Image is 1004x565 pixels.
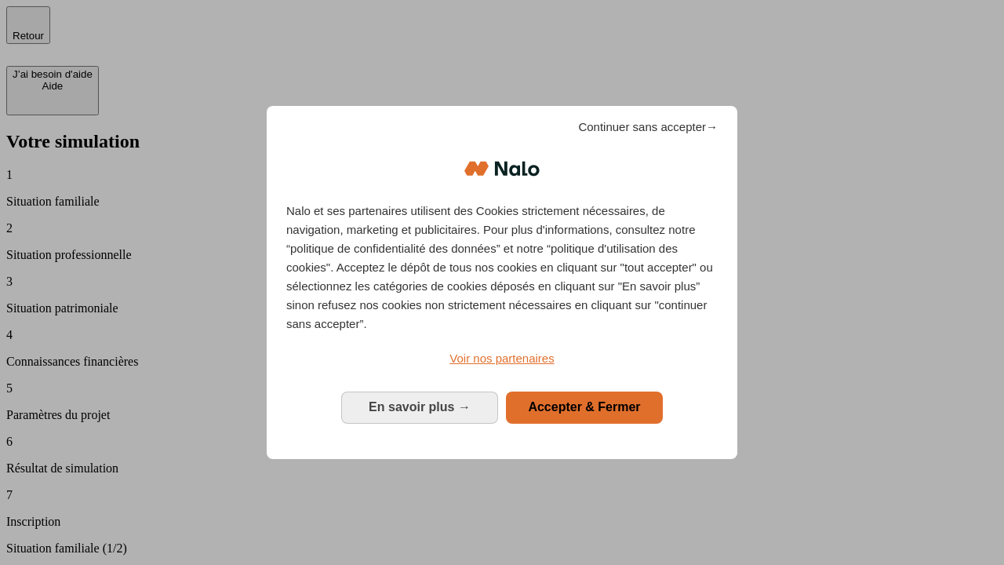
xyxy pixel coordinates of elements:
p: Nalo et ses partenaires utilisent des Cookies strictement nécessaires, de navigation, marketing e... [286,202,718,334]
button: Accepter & Fermer: Accepter notre traitement des données et fermer [506,392,663,423]
span: Accepter & Fermer [528,400,640,414]
img: Logo [464,145,540,192]
span: En savoir plus → [369,400,471,414]
span: Continuer sans accepter→ [578,118,718,137]
span: Voir nos partenaires [449,352,554,365]
div: Bienvenue chez Nalo Gestion du consentement [267,106,737,458]
a: Voir nos partenaires [286,349,718,368]
button: En savoir plus: Configurer vos consentements [341,392,498,423]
